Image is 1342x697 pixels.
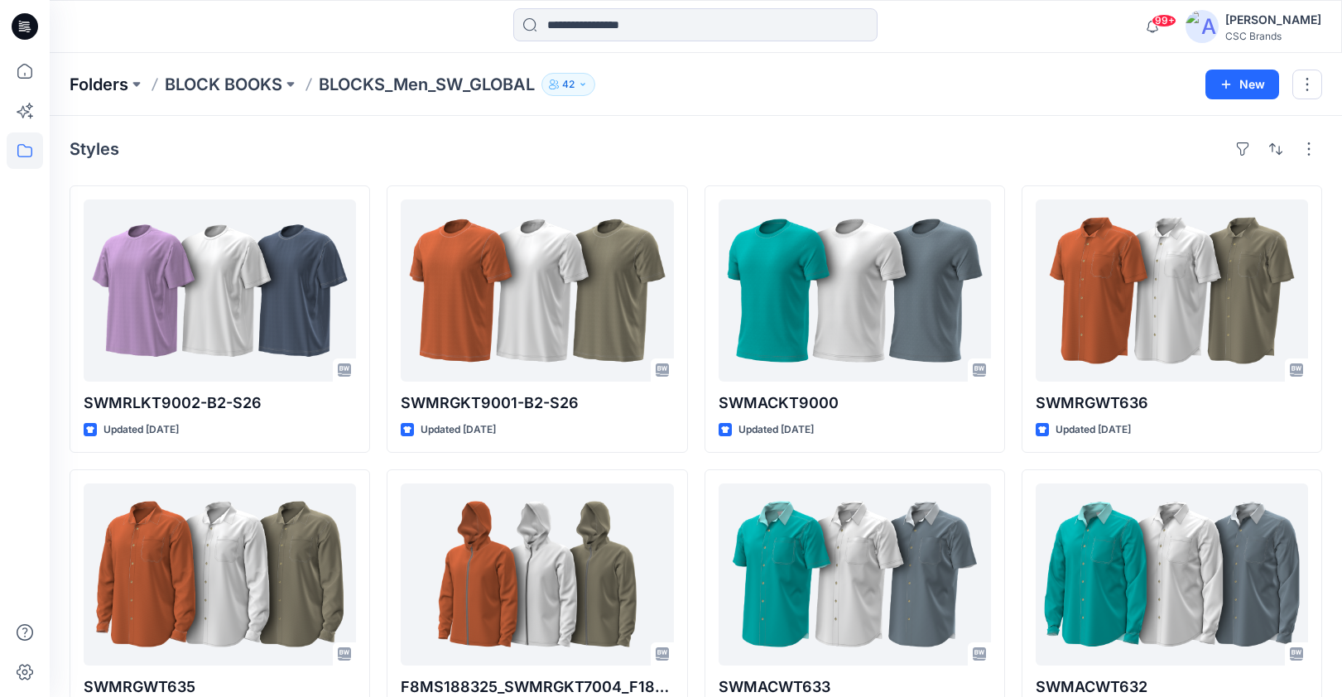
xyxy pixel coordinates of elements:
[1225,30,1321,42] div: CSC Brands
[719,483,991,666] a: SWMACWT633
[1036,392,1308,415] p: SWMRGWT636
[1036,483,1308,666] a: SWMACWT632
[1225,10,1321,30] div: [PERSON_NAME]
[401,483,673,666] a: F8MS188325_SWMRGKT7004_F18_GLREG_VFA
[84,199,356,382] a: SWMRLKT9002-B2-S26
[562,75,575,94] p: 42
[84,483,356,666] a: SWMRGWT635
[401,392,673,415] p: SWMRGKT9001-B2-S26
[401,199,673,382] a: SWMRGKT9001-B2-S26
[70,139,119,159] h4: Styles
[1036,199,1308,382] a: SWMRGWT636
[319,73,535,96] p: BLOCKS_Men_SW_GLOBAL
[421,421,496,439] p: Updated [DATE]
[541,73,595,96] button: 42
[1205,70,1279,99] button: New
[1152,14,1176,27] span: 99+
[70,73,128,96] a: Folders
[738,421,814,439] p: Updated [DATE]
[719,392,991,415] p: SWMACKT9000
[103,421,179,439] p: Updated [DATE]
[1186,10,1219,43] img: avatar
[719,199,991,382] a: SWMACKT9000
[84,392,356,415] p: SWMRLKT9002-B2-S26
[165,73,282,96] a: BLOCK BOOKS
[1056,421,1131,439] p: Updated [DATE]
